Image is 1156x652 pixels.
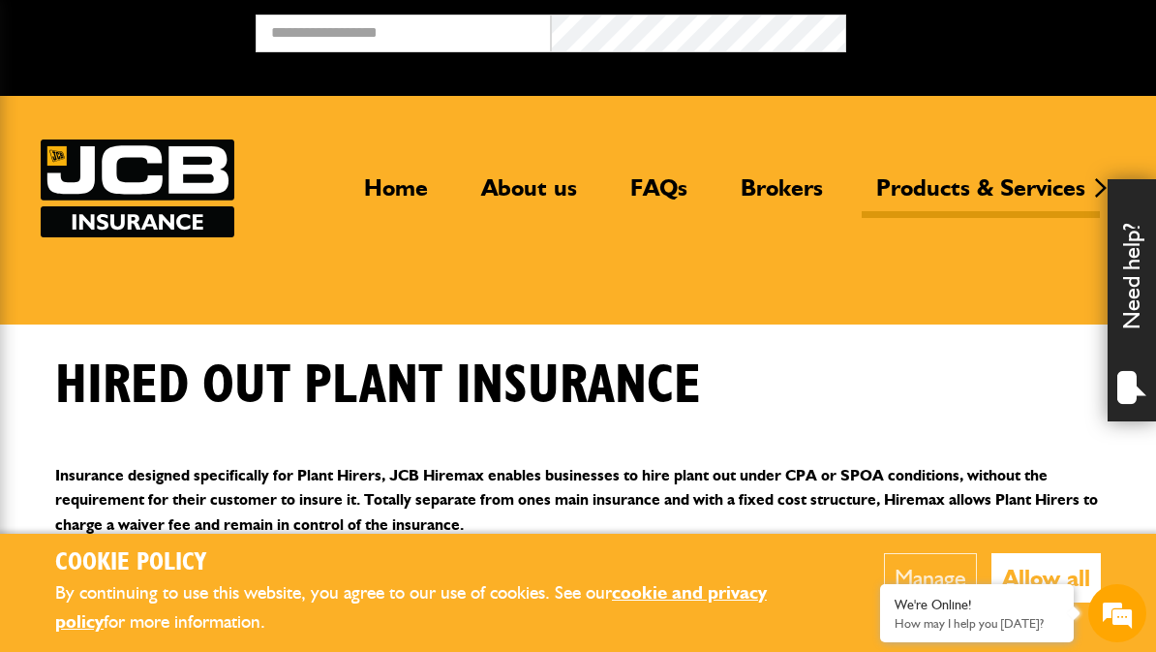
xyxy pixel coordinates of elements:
[1108,179,1156,421] div: Need help?
[726,173,837,218] a: Brokers
[895,616,1059,631] p: How may I help you today?
[55,463,1101,538] p: Insurance designed specifically for Plant Hirers, JCB Hiremax enables businesses to hire plant ou...
[616,173,702,218] a: FAQs
[467,173,592,218] a: About us
[895,597,1059,613] div: We're Online!
[846,15,1141,45] button: Broker Login
[884,553,977,603] button: Manage
[55,578,825,637] p: By continuing to use this website, you agree to our use of cookies. See our for more information.
[862,173,1100,218] a: Products & Services
[41,140,234,237] img: JCB Insurance Services logo
[55,354,701,419] h1: Hired out plant insurance
[55,548,825,578] h2: Cookie Policy
[41,140,234,237] a: JCB Insurance Services
[350,173,442,218] a: Home
[991,553,1101,603] button: Allow all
